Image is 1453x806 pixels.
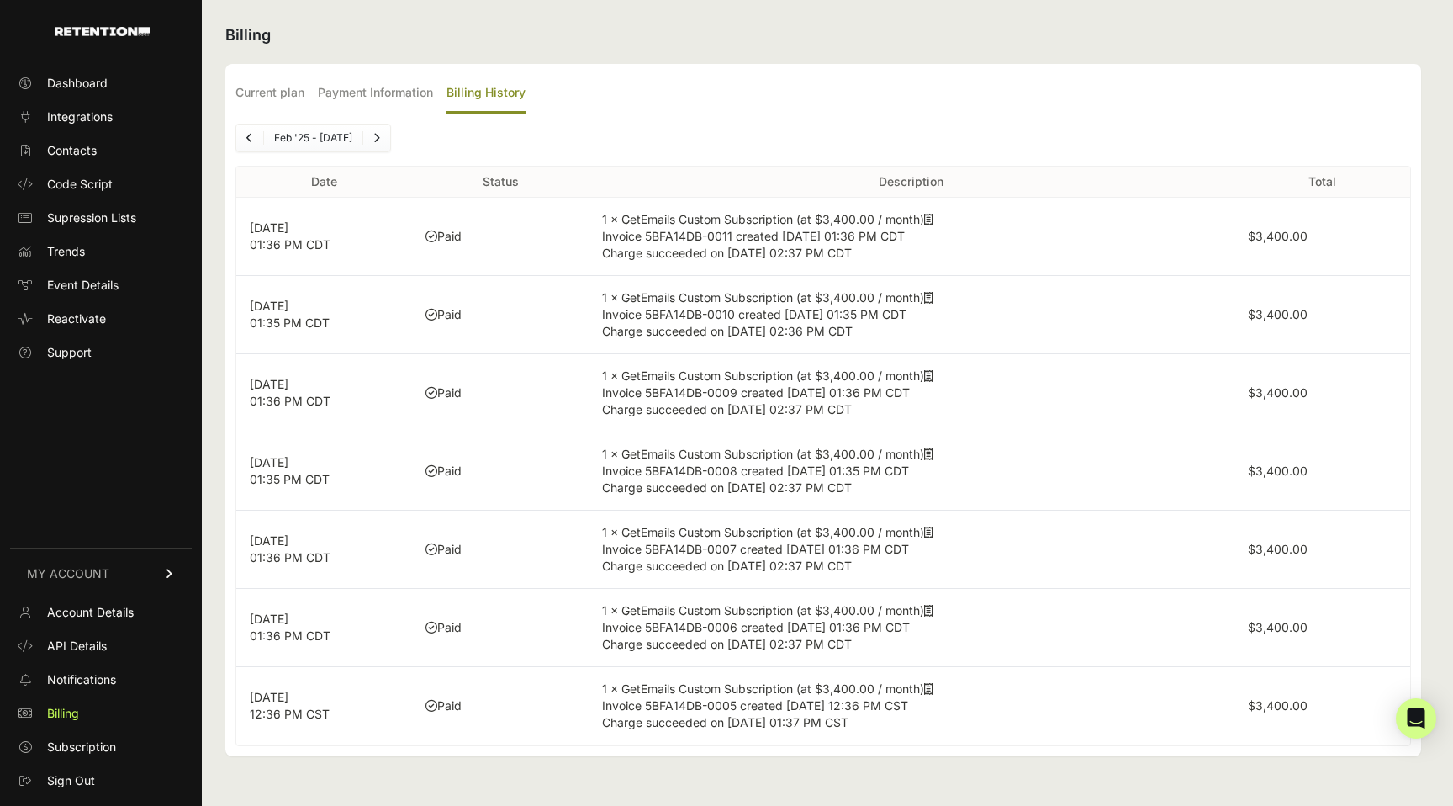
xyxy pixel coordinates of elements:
[10,767,192,794] a: Sign Out
[10,70,192,97] a: Dashboard
[589,432,1234,511] td: 1 × GetEmails Custom Subscription (at $3,400.00 / month)
[1396,698,1436,739] div: Open Intercom Messenger
[47,705,79,722] span: Billing
[602,559,852,573] span: Charge succeeded on [DATE] 02:37 PM CDT
[10,305,192,332] a: Reactivate
[412,432,588,511] td: Paid
[10,599,192,626] a: Account Details
[225,24,1421,47] h2: Billing
[412,167,588,198] th: Status
[47,277,119,294] span: Event Details
[602,715,848,729] span: Charge succeeded on [DATE] 01:37 PM CST
[589,198,1234,276] td: 1 × GetEmails Custom Subscription (at $3,400.00 / month)
[363,125,390,151] a: Next
[1248,620,1308,634] label: $3,400.00
[250,376,399,410] p: [DATE] 01:36 PM CDT
[602,480,852,495] span: Charge succeeded on [DATE] 02:37 PM CDT
[47,344,92,361] span: Support
[1248,307,1308,321] label: $3,400.00
[602,402,852,416] span: Charge succeeded on [DATE] 02:37 PM CDT
[10,238,192,265] a: Trends
[318,74,433,114] label: Payment Information
[47,243,85,260] span: Trends
[47,310,106,327] span: Reactivate
[47,739,116,756] span: Subscription
[412,589,588,667] td: Paid
[602,464,909,478] span: Invoice 5BFA14DB-0008 created [DATE] 01:35 PM CDT
[250,533,399,566] p: [DATE] 01:36 PM CDT
[10,272,192,299] a: Event Details
[47,109,113,125] span: Integrations
[10,171,192,198] a: Code Script
[602,542,909,556] span: Invoice 5BFA14DB-0007 created [DATE] 01:36 PM CDT
[589,589,1234,667] td: 1 × GetEmails Custom Subscription (at $3,400.00 / month)
[589,354,1234,432] td: 1 × GetEmails Custom Subscription (at $3,400.00 / month)
[446,74,526,114] label: Billing History
[236,167,412,198] th: Date
[250,454,399,488] p: [DATE] 01:35 PM CDT
[1248,385,1308,400] label: $3,400.00
[10,666,192,693] a: Notifications
[10,339,192,366] a: Support
[602,385,910,400] span: Invoice 5BFA14DB-0009 created [DATE] 01:36 PM CDT
[589,511,1234,589] td: 1 × GetEmails Custom Subscription (at $3,400.00 / month)
[10,204,192,231] a: Supression Lists
[412,511,588,589] td: Paid
[602,246,852,260] span: Charge succeeded on [DATE] 02:37 PM CDT
[602,637,852,651] span: Charge succeeded on [DATE] 02:37 PM CDT
[412,354,588,432] td: Paid
[250,220,399,253] p: [DATE] 01:36 PM CDT
[10,700,192,727] a: Billing
[589,276,1234,354] td: 1 × GetEmails Custom Subscription (at $3,400.00 / month)
[1248,229,1308,243] label: $3,400.00
[412,667,588,745] td: Paid
[602,229,905,243] span: Invoice 5BFA14DB-0011 created [DATE] 01:36 PM CDT
[1234,167,1410,198] th: Total
[10,548,192,599] a: MY ACCOUNT
[10,734,192,761] a: Subscription
[10,137,192,164] a: Contacts
[55,27,150,36] img: Retention.com
[47,176,113,193] span: Code Script
[602,324,853,338] span: Charge succeeded on [DATE] 02:36 PM CDT
[250,298,399,331] p: [DATE] 01:35 PM CDT
[263,131,362,145] li: Feb '25 - [DATE]
[47,209,136,226] span: Supression Lists
[1248,542,1308,556] label: $3,400.00
[236,125,263,151] a: Previous
[602,698,908,713] span: Invoice 5BFA14DB-0005 created [DATE] 12:36 PM CST
[589,167,1234,198] th: Description
[250,689,399,723] p: [DATE] 12:36 PM CST
[602,620,910,634] span: Invoice 5BFA14DB-0006 created [DATE] 01:36 PM CDT
[47,638,107,655] span: API Details
[235,74,304,114] label: Current plan
[47,75,108,92] span: Dashboard
[589,667,1234,745] td: 1 × GetEmails Custom Subscription (at $3,400.00 / month)
[602,307,906,321] span: Invoice 5BFA14DB-0010 created [DATE] 01:35 PM CDT
[47,772,95,789] span: Sign Out
[10,633,192,660] a: API Details
[10,103,192,130] a: Integrations
[47,671,116,688] span: Notifications
[1248,698,1308,713] label: $3,400.00
[412,276,588,354] td: Paid
[47,604,134,621] span: Account Details
[250,611,399,644] p: [DATE] 01:36 PM CDT
[27,565,109,582] span: MY ACCOUNT
[1248,464,1308,478] label: $3,400.00
[412,198,588,276] td: Paid
[47,142,97,159] span: Contacts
